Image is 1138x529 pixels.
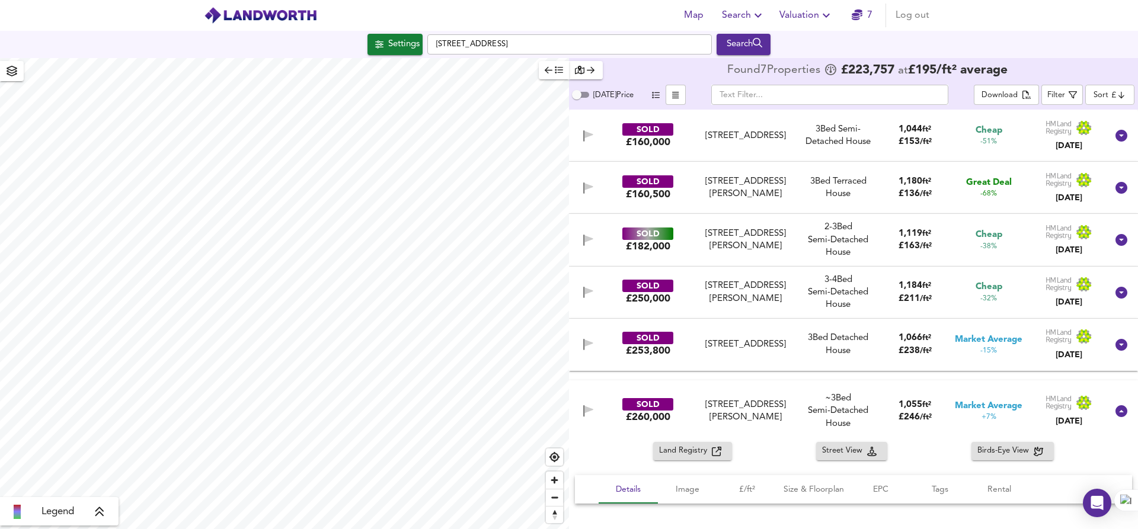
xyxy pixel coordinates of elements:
[546,489,563,506] span: Zoom out
[569,162,1138,214] div: SOLD£160,500 [STREET_ADDRESS][PERSON_NAME]3Bed Terraced House1,180ft²£136/ft²Great Deal-68%Land R...
[1046,395,1092,411] img: Land Registry
[679,7,708,24] span: Map
[977,444,1034,458] span: Birds-Eye View
[1114,233,1129,247] svg: Show Details
[1046,244,1092,256] div: [DATE]
[696,227,795,253] div: [STREET_ADDRESS][PERSON_NAME]
[908,64,1008,76] span: £ 195 / ft² average
[982,89,1018,102] div: Download
[898,65,908,76] span: at
[899,190,932,198] span: £ 136
[569,319,1138,371] div: SOLD£253,800 [STREET_ADDRESS]3Bed Detached House1,066ft²£238/ft²Market Average-15%Land Registry[D...
[546,472,563,489] button: Zoom in
[653,442,732,460] button: Land Registry
[920,190,932,198] span: / ft²
[976,229,1002,241] span: Cheap
[1114,338,1129,352] svg: Show Details
[899,413,932,422] span: £ 246
[1046,349,1092,361] div: [DATE]
[1046,172,1092,188] img: Land Registry
[974,85,1038,105] button: Download
[858,482,903,497] span: EPC
[569,214,1138,266] div: SOLD£182,000 [STREET_ADDRESS][PERSON_NAME]2-3Bed Semi-Detached House1,119ft²£163/ft²Cheap-38%Land...
[696,399,795,424] div: [STREET_ADDRESS][PERSON_NAME]
[899,400,922,409] span: 1,055
[920,413,932,421] span: / ft²
[696,175,795,201] div: [STREET_ADDRESS][PERSON_NAME]
[899,229,922,238] span: 1,119
[920,295,932,303] span: / ft²
[920,138,932,146] span: / ft²
[717,34,771,55] div: Run Your Search
[1046,120,1092,136] img: Land Registry
[41,505,74,519] span: Legend
[899,137,932,146] span: £ 153
[980,242,997,252] span: -38%
[1114,286,1129,300] svg: Show Details
[659,444,712,458] span: Land Registry
[622,398,673,411] div: SOLD
[816,442,887,460] button: Street View
[427,34,712,54] input: Enter a location...
[922,334,931,342] span: ft²
[546,448,563,466] button: Find my location
[1083,489,1111,517] div: Open Intercom Messenger
[779,7,833,24] span: Valuation
[622,175,673,188] div: SOLD
[1094,89,1108,101] div: Sort
[922,282,931,290] span: ft²
[922,126,931,133] span: ft²
[899,242,932,251] span: £ 163
[896,7,929,24] span: Log out
[622,332,673,344] div: SOLD
[1085,85,1134,105] div: Sort
[976,124,1002,137] span: Cheap
[899,347,932,355] span: £ 238
[841,65,894,76] span: £ 223,757
[800,332,877,357] div: 3 Bed Detached House
[696,130,795,142] div: [STREET_ADDRESS]
[800,274,877,286] div: Rightmove thinks this is a 3 bed but Zoopla states 4 bed, so we're showing you both here
[918,482,963,497] span: Tags
[204,7,317,24] img: logo
[722,7,765,24] span: Search
[1046,140,1092,152] div: [DATE]
[899,281,922,290] span: 1,184
[1041,85,1083,105] button: Filter
[800,392,877,430] div: Semi-Detached House
[974,85,1038,105] div: split button
[891,4,934,27] button: Log out
[622,280,673,292] div: SOLD
[922,178,931,185] span: ft²
[727,65,823,76] div: Found 7 Propert ies
[955,334,1022,346] span: Market Average
[626,292,670,305] div: £250,000
[711,85,948,105] input: Text Filter...
[1046,225,1092,240] img: Land Registry
[980,137,997,147] span: -51%
[1047,89,1065,102] div: Filter
[622,227,673,240] div: SOLD
[980,189,997,199] span: -68%
[1046,415,1092,427] div: [DATE]
[1114,404,1129,418] svg: Show Details
[626,411,670,424] div: £260,000
[899,334,922,342] span: 1,066
[822,444,867,458] span: Street View
[569,267,1138,319] div: SOLD£250,000 [STREET_ADDRESS][PERSON_NAME]3-4Bed Semi-Detached House1,184ft²£211/ft²Cheap-32%Land...
[976,281,1002,293] span: Cheap
[692,338,800,351] div: 9 Dawlish Road, DY1 4LU
[696,338,795,351] div: [STREET_ADDRESS]
[800,221,877,259] div: Semi-Detached House
[922,230,931,238] span: ft²
[1046,329,1092,344] img: Land Registry
[1046,296,1092,308] div: [DATE]
[388,37,420,52] div: Settings
[920,242,932,250] span: / ft²
[367,34,423,55] button: Settings
[899,294,932,303] span: £ 211
[920,347,932,355] span: / ft²
[569,380,1138,442] div: SOLD£260,000 [STREET_ADDRESS][PERSON_NAME]~3Bed Semi-Detached House1,055ft²£246/ft²Market Average...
